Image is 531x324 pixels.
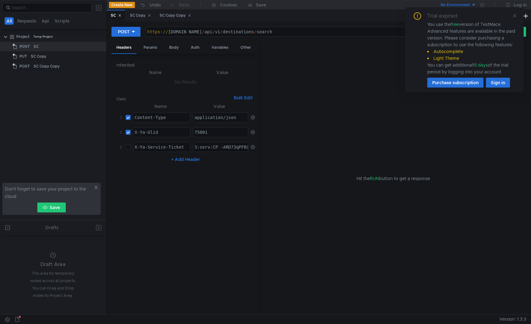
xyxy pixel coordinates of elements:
[427,48,516,55] li: Autocomplete
[37,203,66,212] button: Save
[33,32,53,41] div: Temp Project
[175,79,197,85] nz-embed-empty: No Results
[130,12,151,19] div: SC Copy
[19,42,30,51] span: POST
[427,78,483,88] button: Purchase subscription
[189,69,255,76] th: Value
[164,42,184,53] div: Body
[116,61,255,69] h6: Inherited
[131,103,190,110] th: Name
[111,42,136,54] div: Headers
[441,2,470,8] div: No Environment
[370,176,379,181] span: RUN
[19,62,30,71] span: POST
[31,52,46,61] div: SC Copy
[109,2,135,8] button: Create New
[514,1,527,9] div: Log In
[135,0,165,10] button: Undo
[5,185,93,200] span: Don't forget to save your project to the cloud
[15,17,38,25] button: Requests
[53,17,71,25] button: Scripts
[111,12,121,19] div: SC
[231,94,255,101] button: Bulk Edit
[427,55,516,62] li: Light Theme
[256,3,266,7] div: Save
[179,1,190,9] div: Redo
[499,315,526,324] span: Version: 1.3.3
[357,175,430,182] span: Hit the button to get a response
[19,52,27,61] span: PUT
[427,62,516,75] div: You can get additional of the trial period by logging into your account.
[34,62,60,71] div: SC Copy Copy
[451,22,459,27] span: free
[139,42,162,53] div: Params
[207,42,233,53] div: Variables
[220,1,237,9] div: Cookies
[190,103,248,110] th: Value
[116,95,231,103] h6: Own
[486,78,510,88] button: Sign in
[427,21,516,75] div: You use the version of TestMace. Advanced features are available in the paid version. Please cons...
[118,28,130,35] div: POST
[186,42,204,53] div: Auth
[111,27,140,37] button: POST
[149,1,161,9] div: Undo
[34,42,39,51] div: SC
[427,12,465,20] div: Trial expired
[160,12,191,19] div: SC Copy Copy
[40,17,51,25] button: Api
[236,42,256,53] div: Other
[12,4,88,11] input: Search...
[121,69,189,76] th: Name
[165,0,194,10] button: Redo
[45,224,58,231] div: Drafts
[473,62,488,68] span: 15 days
[169,156,203,163] button: + Add Header
[5,17,14,25] button: All
[16,32,30,41] div: Project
